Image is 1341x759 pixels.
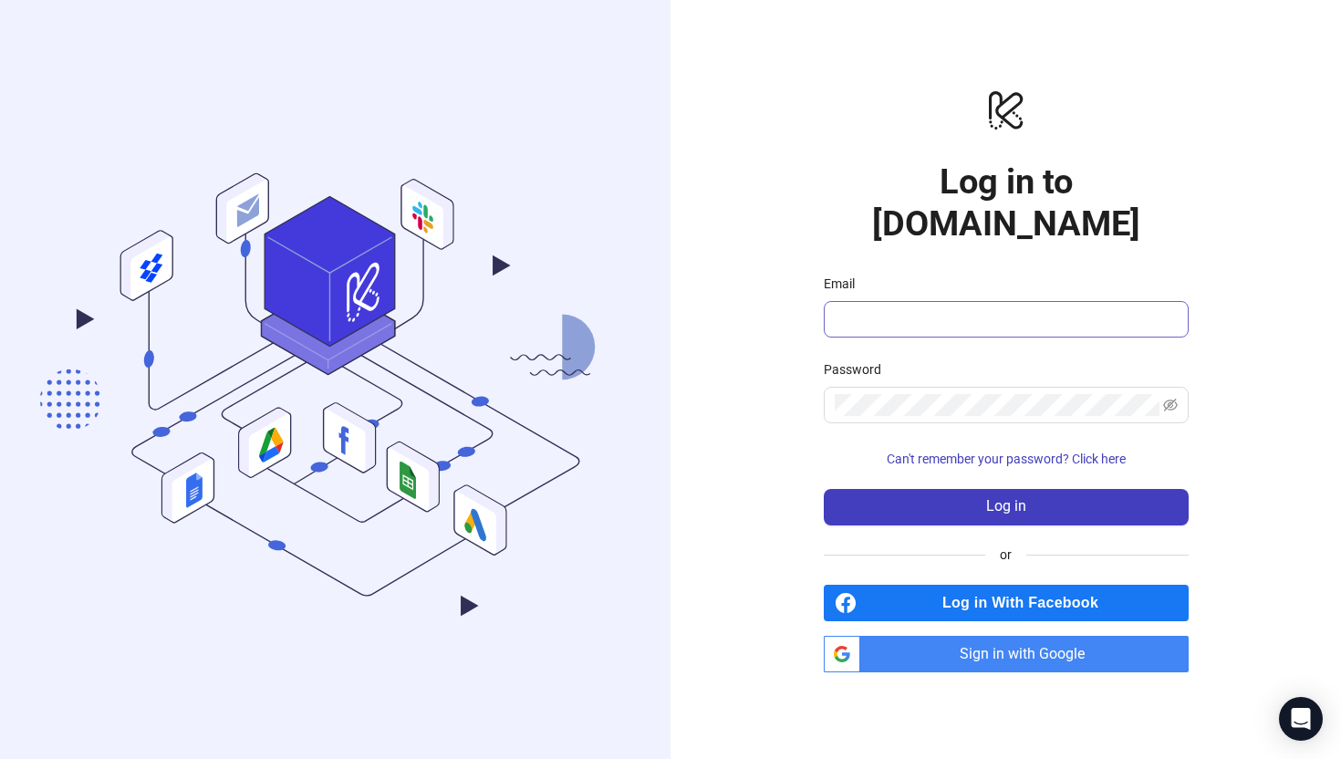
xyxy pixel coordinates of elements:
[824,452,1189,466] a: Can't remember your password? Click here
[864,585,1189,621] span: Log in With Facebook
[824,161,1189,244] h1: Log in to [DOMAIN_NAME]
[824,489,1189,525] button: Log in
[887,452,1126,466] span: Can't remember your password? Click here
[868,636,1189,672] span: Sign in with Google
[1279,697,1323,741] div: Open Intercom Messenger
[824,445,1189,474] button: Can't remember your password? Click here
[824,359,893,379] label: Password
[835,308,1174,330] input: Email
[985,545,1026,565] span: or
[986,498,1026,515] span: Log in
[835,394,1159,416] input: Password
[824,274,867,294] label: Email
[1163,398,1178,412] span: eye-invisible
[824,636,1189,672] a: Sign in with Google
[824,585,1189,621] a: Log in With Facebook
